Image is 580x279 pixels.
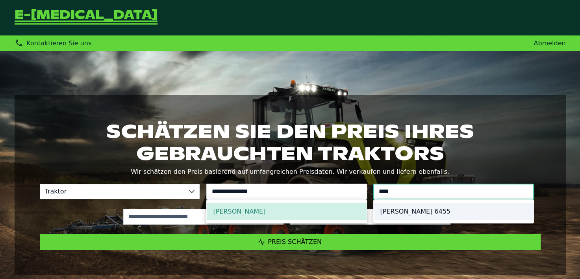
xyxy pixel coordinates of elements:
[534,39,565,47] a: Abmelden
[207,200,367,223] ul: Option List
[15,9,158,26] a: Zurück zur Startseite
[26,39,91,47] span: Kontaktieren Sie uns
[207,203,367,220] li: Massey Ferguson
[40,234,541,250] button: Preis schätzen
[268,238,322,246] span: Preis schätzen
[374,200,534,223] ul: Option List
[374,203,534,220] li: [PERSON_NAME] 6455
[40,184,184,199] span: Traktor
[40,120,541,164] h1: Schätzen Sie den Preis Ihres gebrauchten Traktors
[40,166,541,177] p: Wir schätzen den Preis basierend auf umfangreichen Preisdaten. Wir verkaufen und liefern ebenfalls.
[15,39,92,48] div: Kontaktieren Sie uns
